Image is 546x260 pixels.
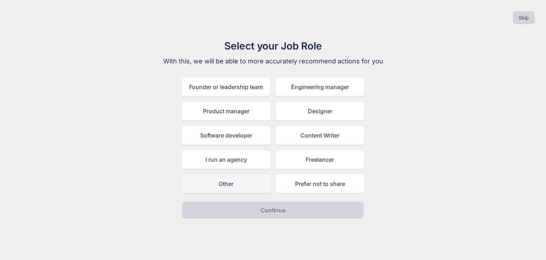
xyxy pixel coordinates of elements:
[182,175,270,193] div: Other
[276,150,364,169] div: Freelancer
[182,202,364,219] button: Continue
[261,206,285,214] p: Continue
[276,102,364,120] div: Designer
[276,126,364,145] div: Content Writer
[182,150,270,169] div: I run an agency
[182,78,270,96] div: Founder or leadership team
[513,11,535,24] button: Skip
[276,78,364,96] div: Engineering manager
[182,126,270,145] div: Software developer
[154,56,392,66] p: With this, we will be able to more accurately recommend actions for you
[276,175,364,193] div: Prefer not to share
[154,38,392,53] h1: Select your Job Role
[182,102,270,120] div: Product manager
